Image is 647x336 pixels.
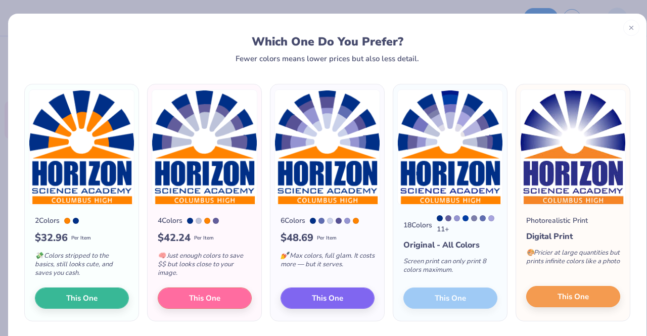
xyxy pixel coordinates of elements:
[526,215,588,226] div: Photorealistic Print
[445,215,451,221] div: 7669 C
[158,230,191,246] span: $ 42.24
[454,215,460,221] div: 271 C
[336,218,342,224] div: 7670 C
[353,218,359,224] div: 151 C
[480,215,486,221] div: 7456 C
[158,287,252,309] button: This One
[66,293,98,304] span: This One
[35,230,68,246] span: $ 32.96
[526,286,620,307] button: This One
[327,218,333,224] div: 2706 C
[397,89,503,205] img: 18 color option
[437,215,497,234] div: 11 +
[194,234,214,242] span: Per Item
[189,293,220,304] span: This One
[403,251,497,284] div: Screen print can only print 8 colors maximum.
[187,218,193,224] div: 287 C
[526,243,620,276] div: Pricier at large quantities but prints infinite colors like a photo
[558,291,589,303] span: This One
[73,218,79,224] div: 287 C
[463,215,469,221] div: 293 C
[35,251,43,260] span: 💸
[64,218,70,224] div: 151 C
[213,218,219,224] div: 7669 C
[526,248,534,257] span: 🎨
[281,215,305,226] div: 6 Colors
[71,234,91,242] span: Per Item
[158,246,252,287] div: Just enough colors to save $$ but looks close to your image.
[344,218,350,224] div: 271 C
[36,35,619,49] div: Which One Do You Prefer?
[526,230,620,243] div: Digital Print
[196,218,202,224] div: 7450 C
[29,89,134,205] img: 2 color option
[437,215,443,221] div: 287 C
[403,239,497,251] div: Original - All Colors
[312,293,343,304] span: This One
[471,215,477,221] div: 7675 C
[310,218,316,224] div: 287 C
[520,89,626,205] img: Photorealistic preview
[317,234,337,242] span: Per Item
[318,218,325,224] div: 7456 C
[158,251,166,260] span: 🧠
[281,230,313,246] span: $ 48.69
[152,89,257,205] img: 4 color option
[488,215,494,221] div: 2705 C
[35,215,60,226] div: 2 Colors
[281,251,289,260] span: 💅
[204,218,210,224] div: 151 C
[236,55,419,63] div: Fewer colors means lower prices but also less detail.
[274,89,380,205] img: 6 color option
[281,246,375,279] div: Max colors, full glam. It costs more — but it serves.
[403,220,432,230] div: 18 Colors
[35,246,129,287] div: Colors stripped to the basics, still looks cute, and saves you cash.
[281,287,375,309] button: This One
[35,287,129,309] button: This One
[158,215,182,226] div: 4 Colors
